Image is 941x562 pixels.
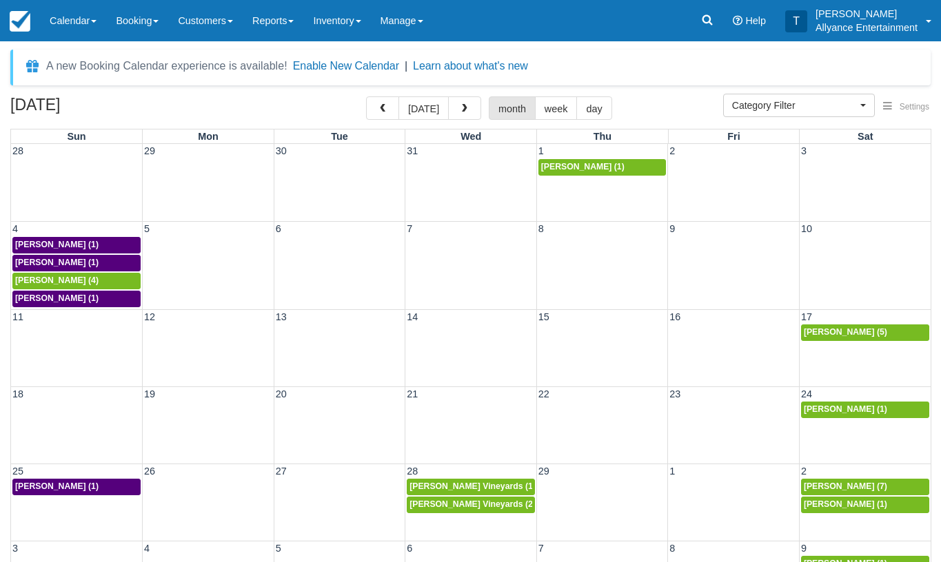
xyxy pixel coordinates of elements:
span: 25 [11,466,25,477]
p: [PERSON_NAME] [816,7,918,21]
span: Fri [727,131,740,142]
span: 30 [274,145,288,156]
span: 9 [800,543,808,554]
span: Mon [198,131,219,142]
span: Thu [594,131,611,142]
span: [PERSON_NAME] (5) [804,327,887,337]
a: [PERSON_NAME] (4) [12,273,141,289]
span: [PERSON_NAME] Vineyards (2) [409,499,536,509]
a: [PERSON_NAME] (7) [801,479,929,495]
span: 3 [800,145,808,156]
span: [PERSON_NAME] (4) [15,275,99,285]
span: 10 [800,223,813,234]
span: [PERSON_NAME] (1) [15,240,99,249]
i: Help [733,16,742,25]
span: 29 [537,466,551,477]
a: [PERSON_NAME] (1) [12,479,141,495]
span: 2 [800,466,808,477]
img: checkfront-main-nav-mini-logo.png [10,11,30,32]
a: [PERSON_NAME] Vineyards (2) [407,497,535,513]
button: week [535,96,578,120]
a: [PERSON_NAME] (1) [12,237,141,253]
button: month [489,96,536,120]
span: 31 [405,145,419,156]
span: 8 [537,223,545,234]
span: 4 [143,543,151,554]
span: 8 [668,543,676,554]
button: Category Filter [723,94,875,117]
span: [PERSON_NAME] (1) [804,499,887,509]
a: [PERSON_NAME] (1) [12,291,141,307]
a: [PERSON_NAME] (1) [12,255,141,271]
span: 13 [274,311,288,322]
span: 7 [537,543,545,554]
span: [PERSON_NAME] Vineyards (1) [409,481,536,491]
span: 11 [11,311,25,322]
span: 9 [668,223,676,234]
span: 18 [11,388,25,399]
a: [PERSON_NAME] (1) [801,497,929,513]
span: Sun [67,131,85,142]
span: [PERSON_NAME] (1) [541,162,625,171]
span: 21 [405,388,419,399]
span: Category Filter [732,98,857,112]
span: 29 [143,145,156,156]
button: Enable New Calendar [293,59,399,73]
span: 15 [537,311,551,322]
button: day [576,96,611,120]
span: 6 [274,223,283,234]
p: Allyance Entertainment [816,21,918,34]
a: [PERSON_NAME] (1) [538,159,667,176]
span: 16 [668,311,682,322]
span: 3 [11,543,19,554]
span: [PERSON_NAME] (1) [15,481,99,491]
span: | [405,60,407,72]
span: Wed [461,131,481,142]
h2: [DATE] [10,96,185,122]
span: 1 [537,145,545,156]
span: Help [745,15,766,26]
span: 28 [405,466,419,477]
span: 24 [800,388,813,399]
span: 28 [11,145,25,156]
span: 5 [274,543,283,554]
a: [PERSON_NAME] Vineyards (1) [407,479,535,495]
span: [PERSON_NAME] (1) [804,404,887,414]
span: 6 [405,543,414,554]
span: Settings [900,102,929,112]
span: 20 [274,388,288,399]
span: Sat [858,131,873,142]
a: Learn about what's new [413,60,528,72]
span: 2 [668,145,676,156]
span: [PERSON_NAME] (1) [15,293,99,303]
span: 5 [143,223,151,234]
span: [PERSON_NAME] (7) [804,481,887,491]
span: 1 [668,466,676,477]
span: 23 [668,388,682,399]
span: 26 [143,466,156,477]
div: T [785,10,807,32]
button: Settings [875,97,938,117]
a: [PERSON_NAME] (5) [801,324,929,341]
span: 14 [405,311,419,322]
span: 7 [405,223,414,234]
span: Tue [331,131,348,142]
div: A new Booking Calendar experience is available! [46,58,287,74]
span: 22 [537,388,551,399]
span: 17 [800,311,813,322]
span: 12 [143,311,156,322]
span: 27 [274,466,288,477]
a: [PERSON_NAME] (1) [801,402,929,418]
span: 19 [143,388,156,399]
span: [PERSON_NAME] (1) [15,258,99,267]
button: [DATE] [398,96,449,120]
span: 4 [11,223,19,234]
